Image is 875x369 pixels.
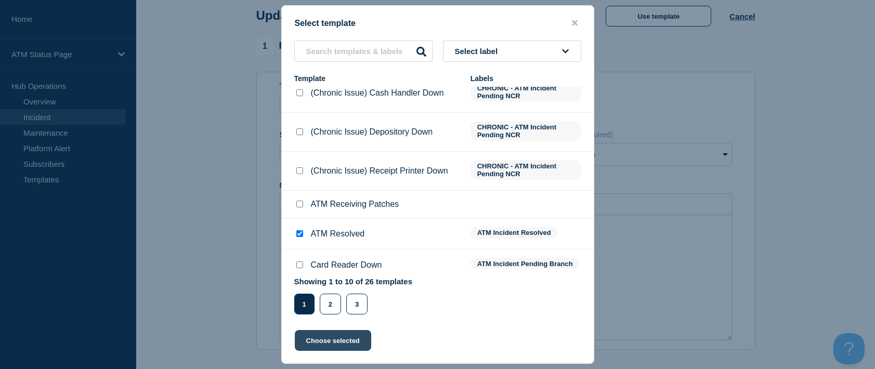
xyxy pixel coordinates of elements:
[346,294,368,314] button: 3
[311,88,444,98] p: (Chronic Issue) Cash Handler Down
[294,41,433,62] input: Search templates & labels
[282,18,594,28] div: Select template
[296,167,303,174] input: (Chronic Issue) Receipt Printer Down checkbox
[296,201,303,207] input: ATM Receiving Patches checkbox
[294,74,460,83] div: Template
[294,277,413,286] p: Showing 1 to 10 of 26 templates
[471,121,581,141] span: CHRONIC - ATM Incident Pending NCR
[311,166,448,176] p: (Chronic Issue) Receipt Printer Down
[296,230,303,237] input: ATM Resolved checkbox
[471,258,580,270] span: ATM Incident Pending Branch
[311,229,365,239] p: ATM Resolved
[296,261,303,268] input: Card Reader Down checkbox
[569,18,581,28] button: close button
[311,200,399,209] p: ATM Receiving Patches
[443,41,581,62] button: Select label
[320,294,341,314] button: 2
[295,330,371,351] button: Choose selected
[296,128,303,135] input: (Chronic Issue) Depository Down checkbox
[471,227,558,239] span: ATM Incident Resolved
[471,160,581,180] span: CHRONIC - ATM Incident Pending NCR
[311,260,382,270] p: Card Reader Down
[296,89,303,96] input: (Chronic Issue) Cash Handler Down checkbox
[294,294,315,314] button: 1
[455,47,502,56] span: Select label
[471,74,581,83] div: Labels
[311,127,433,137] p: (Chronic Issue) Depository Down
[471,82,581,102] span: CHRONIC - ATM Incident Pending NCR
